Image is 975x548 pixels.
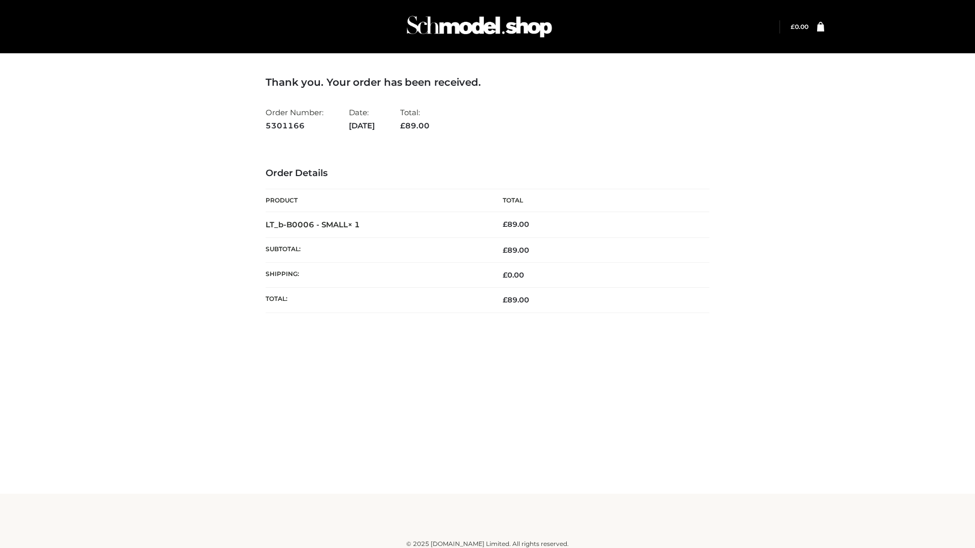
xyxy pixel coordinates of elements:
span: £ [503,270,507,280]
strong: 5301166 [266,119,323,132]
li: Order Number: [266,104,323,134]
bdi: 89.00 [503,220,529,229]
strong: LT_b-B0006 - SMALL [266,220,360,229]
img: Schmodel Admin 964 [403,7,556,47]
a: £0.00 [791,23,808,30]
bdi: 0.00 [791,23,808,30]
span: £ [503,295,507,304]
strong: [DATE] [349,119,375,132]
li: Date: [349,104,375,134]
strong: × 1 [348,220,360,229]
li: Total: [400,104,430,134]
h3: Order Details [266,168,709,179]
h3: Thank you. Your order has been received. [266,76,709,88]
span: 89.00 [503,295,529,304]
th: Total [487,189,709,212]
span: 89.00 [503,246,529,255]
th: Product [266,189,487,212]
span: £ [503,220,507,229]
span: £ [503,246,507,255]
span: £ [400,121,405,130]
th: Shipping: [266,263,487,288]
th: Total: [266,288,487,313]
bdi: 0.00 [503,270,524,280]
span: 89.00 [400,121,430,130]
th: Subtotal: [266,237,487,262]
span: £ [791,23,795,30]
